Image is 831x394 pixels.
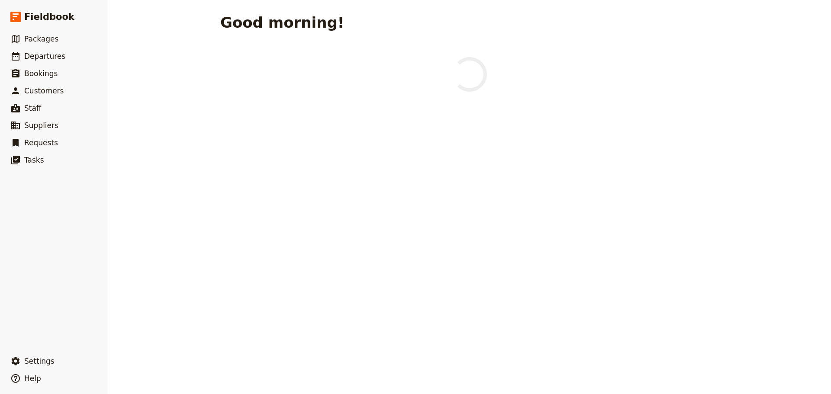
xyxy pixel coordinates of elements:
span: Packages [24,35,58,43]
span: Requests [24,138,58,147]
span: Help [24,374,41,383]
span: Bookings [24,69,58,78]
span: Departures [24,52,65,61]
span: Suppliers [24,121,58,130]
span: Customers [24,86,64,95]
span: Tasks [24,156,44,164]
h1: Good morning! [220,14,344,31]
span: Staff [24,104,42,112]
span: Fieldbook [24,10,74,23]
span: Settings [24,357,55,365]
